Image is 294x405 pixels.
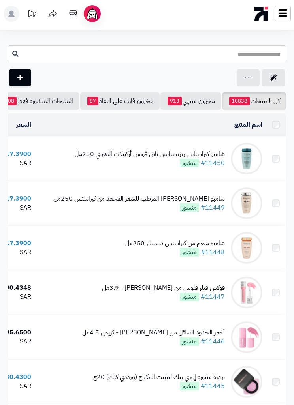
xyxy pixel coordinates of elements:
a: مخزون قارب على النفاذ87 [80,92,160,110]
div: فوكس فيلر قلوس من [PERSON_NAME] - 3.9مل [102,283,225,292]
span: منشور [180,203,199,212]
img: شامبو كيراستاس ريزيستانس باين فورس أركيتكت المقوي 250مل [231,143,262,174]
a: #11445 [201,381,225,391]
span: منشور [180,382,199,390]
img: logo-mobile.png [254,5,268,22]
img: فوكس فيلر قلوس من هدى بيوتي - 3.9مل [231,277,262,308]
a: كل المنتجات10838 [222,92,286,110]
a: 130.4300 [2,372,31,382]
a: #11450 [201,158,225,168]
img: ai-face.png [85,7,99,21]
span: منشور [180,292,199,301]
a: اسم المنتج [234,120,262,129]
img: شامبو منعم من كيراستس ديسيلتر 250مل [231,232,262,264]
div: شامبو [PERSON_NAME] المرطب للشعر المجعد من كيراستس 250مل [53,194,225,203]
a: #11446 [201,337,225,346]
a: السعر [17,120,31,129]
span: منشور [180,248,199,257]
a: مخزون منتهي913 [160,92,221,110]
a: تحديثات المنصة [22,6,42,24]
div: بودرة منثوره إييزي بيك لتثبيت المكياج (بيرذدي كيك) 20ج [93,373,225,382]
img: بودرة منثوره إييزي بيك لتثبيت المكياج (بيرذدي كيك) 20ج [231,366,262,397]
span: 10838 [229,97,250,105]
span: 87 [87,97,98,105]
a: 117.3900 [2,238,31,248]
span: منشور [180,159,199,167]
a: #11449 [201,203,225,212]
img: أحمر الخدود السائل من هدى بيوتي - كريمي 4.5مل [231,321,262,353]
a: #11447 [201,292,225,302]
a: 117.3900 [2,149,31,159]
div: شامبو منعم من كيراستس ديسيلتر 250مل [125,239,225,248]
span: 913 [168,97,182,105]
div: أحمر الخدود السائل من [PERSON_NAME] - كريمي 4.5مل [82,328,225,337]
div: شامبو كيراستاس ريزيستانس باين فورس أركيتكت المقوي 250مل [75,150,225,159]
a: #11448 [201,247,225,257]
span: منشور [180,337,199,346]
img: شامبو كيرل مانيفستو المرطب للشعر المجعد من كيراستس 250مل [231,187,262,219]
a: 117.3900 [2,194,31,203]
